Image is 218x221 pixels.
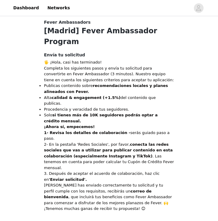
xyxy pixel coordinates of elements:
strong: 'Enviar solicitud'. [49,177,87,182]
strong: si tienes más de 10K seguidores podrás optar a crédito mensual. [44,113,157,123]
li: Procedencia y veracidad de tus seguidores. [44,106,174,112]
a: Networks [44,1,73,15]
span: Fever Ambassadors [44,19,91,25]
a: Dashboard [10,1,42,15]
h4: Envía tu solicitud [44,52,174,58]
strong: calidad & engagement (+1.5%) [52,95,121,100]
strong: ¡Ahora sí, empecemos! [44,124,95,129]
strong: 1- Revisa los detalles de colaboración - [44,130,130,135]
p: 2- En la pestaña 'Redes Sociales', por favor, . Las tenemos en cuenta para poder calcular tu Cupó... [44,142,174,171]
strong: conecta las redes sociales que vas a utilizar para publicar contenido en esta colaboración (espec... [44,142,173,158]
li: Publicas contenido sobre [44,83,174,94]
p: [PERSON_NAME] has enviado correctamente tu solicitud y tu perfil cumple con los requisitos, recib... [44,182,174,206]
p: 3. Después de aceptar el acuerdo de colaboración, haz clic en [44,171,174,182]
p: 🖐️ ¡Hola, casi has terminado! [44,59,174,65]
p: serás guiado paso a paso. [44,130,174,142]
p: ¡Tenemos muchas ganas de recibir tu propuesta! 😊 [44,206,174,212]
strong: recomendaciones locales y planes alineados con Fever. [44,83,168,94]
div: avatar [196,3,201,13]
h1: [Madrid] Fever Ambassador Program [44,25,174,47]
li: Alta del contenido que publicas. [44,95,174,106]
p: Completa los siguientes pasos y envía tu solicitud para convertirte en Fever Ambassador (3 minuto... [44,65,174,83]
li: Solo [44,112,174,124]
